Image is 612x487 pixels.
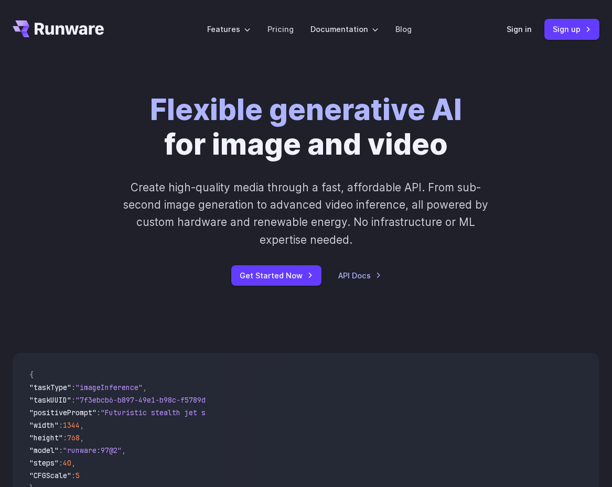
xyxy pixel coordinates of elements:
span: "height" [29,433,63,442]
a: Blog [395,23,412,35]
span: "runware:97@2" [63,446,122,455]
span: 1344 [63,420,80,430]
span: : [96,408,101,417]
span: { [29,370,34,380]
span: : [59,420,63,430]
span: : [71,471,76,480]
span: : [63,433,67,442]
a: Sign in [507,23,532,35]
span: : [71,395,76,405]
span: , [143,383,147,392]
span: "Futuristic stealth jet streaking through a neon-lit cityscape with glowing purple exhaust" [101,408,482,417]
span: , [80,420,84,430]
span: "steps" [29,458,59,468]
h1: for image and video [150,92,462,162]
p: Create high-quality media through a fast, affordable API. From sub-second image generation to adv... [118,179,493,248]
span: 768 [67,433,80,442]
span: 5 [76,471,80,480]
span: "taskUUID" [29,395,71,405]
a: Get Started Now [231,265,321,286]
span: "positivePrompt" [29,408,96,417]
span: 40 [63,458,71,468]
label: Documentation [310,23,379,35]
a: Sign up [544,19,599,39]
span: "CFGScale" [29,471,71,480]
span: , [71,458,76,468]
span: "imageInference" [76,383,143,392]
span: "model" [29,446,59,455]
label: Features [207,23,251,35]
span: "width" [29,420,59,430]
a: API Docs [338,269,381,282]
span: , [80,433,84,442]
a: Pricing [267,23,294,35]
strong: Flexible generative AI [150,92,462,127]
a: Go to / [13,20,104,37]
span: "7f3ebcb6-b897-49e1-b98c-f5789d2d40d7" [76,395,235,405]
span: : [71,383,76,392]
span: : [59,446,63,455]
span: , [122,446,126,455]
span: : [59,458,63,468]
span: "taskType" [29,383,71,392]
